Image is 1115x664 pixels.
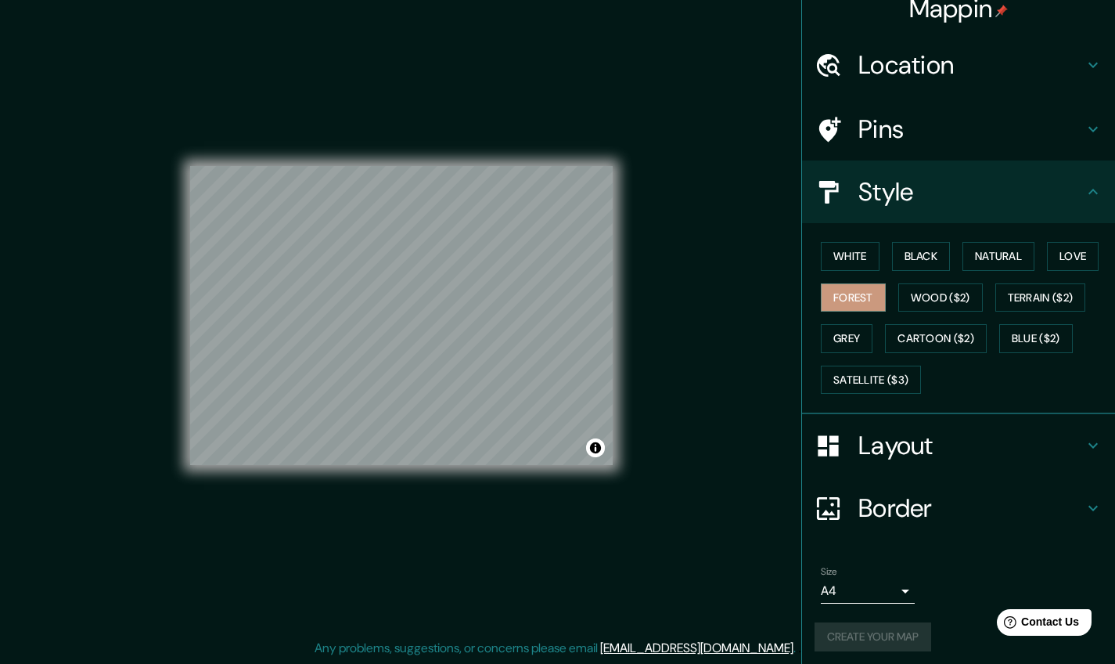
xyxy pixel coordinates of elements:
[798,639,801,658] div: .
[821,565,837,579] label: Size
[821,242,879,271] button: White
[976,603,1098,647] iframe: Help widget launcher
[898,283,983,312] button: Wood ($2)
[315,639,796,658] p: Any problems, suggestions, or concerns please email .
[858,493,1084,524] h4: Border
[1047,242,1099,271] button: Love
[802,34,1115,96] div: Location
[802,161,1115,223] div: Style
[858,49,1084,81] h4: Location
[821,579,915,604] div: A4
[892,242,951,271] button: Black
[821,283,886,312] button: Forest
[858,114,1084,145] h4: Pins
[999,324,1073,353] button: Blue ($2)
[821,324,872,353] button: Grey
[858,430,1084,461] h4: Layout
[995,5,1008,17] img: pin-icon.png
[802,414,1115,477] div: Layout
[802,98,1115,161] div: Pins
[962,242,1034,271] button: Natural
[885,324,987,353] button: Cartoon ($2)
[995,283,1086,312] button: Terrain ($2)
[796,639,798,658] div: .
[586,438,605,457] button: Toggle attribution
[821,366,921,395] button: Satellite ($3)
[190,166,613,465] canvas: Map
[858,176,1084,207] h4: Style
[802,477,1115,539] div: Border
[600,640,793,656] a: [EMAIL_ADDRESS][DOMAIN_NAME]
